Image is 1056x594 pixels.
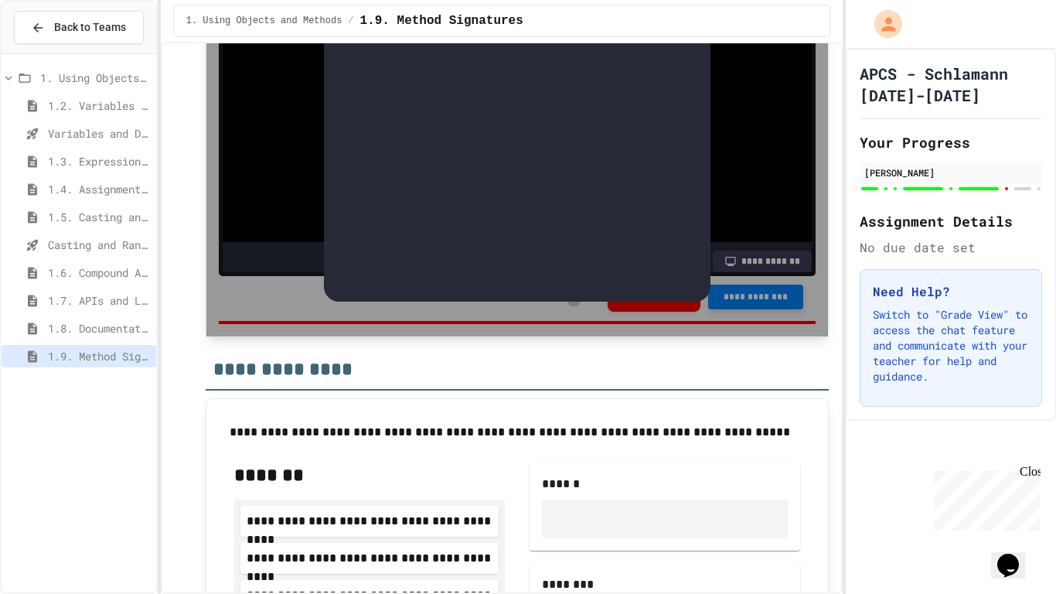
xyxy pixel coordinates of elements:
span: 1.8. Documentation with Comments and Preconditions [48,320,150,336]
span: Back to Teams [54,19,126,36]
div: My Account [858,6,906,42]
div: Chat with us now!Close [6,6,107,98]
h1: APCS - Schlamann [DATE]-[DATE] [860,63,1042,106]
span: 1.3. Expressions and Output [New] [48,153,150,169]
p: Switch to "Grade View" to access the chat feature and communicate with your teacher for help and ... [873,307,1029,384]
span: 1. Using Objects and Methods [186,15,342,27]
iframe: chat widget [928,465,1041,531]
span: 1.7. APIs and Libraries [48,292,150,309]
span: Variables and Data Types - Quiz [48,125,150,142]
h2: Assignment Details [860,210,1042,232]
span: 1.6. Compound Assignment Operators [48,265,150,281]
span: 1.5. Casting and Ranges of Values [48,209,150,225]
span: / [348,15,353,27]
span: 1.4. Assignment and Input [48,181,150,197]
div: [PERSON_NAME] [864,166,1037,179]
span: 1.9. Method Signatures [48,348,150,364]
h3: Need Help? [873,282,1029,301]
span: 1. Using Objects and Methods [40,70,150,86]
span: 1.9. Method Signatures [360,12,523,30]
div: No due date set [860,238,1042,257]
iframe: chat widget [991,532,1041,579]
h2: Your Progress [860,131,1042,153]
span: 1.2. Variables and Data Types [48,97,150,114]
span: Casting and Ranges of variables - Quiz [48,237,150,253]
